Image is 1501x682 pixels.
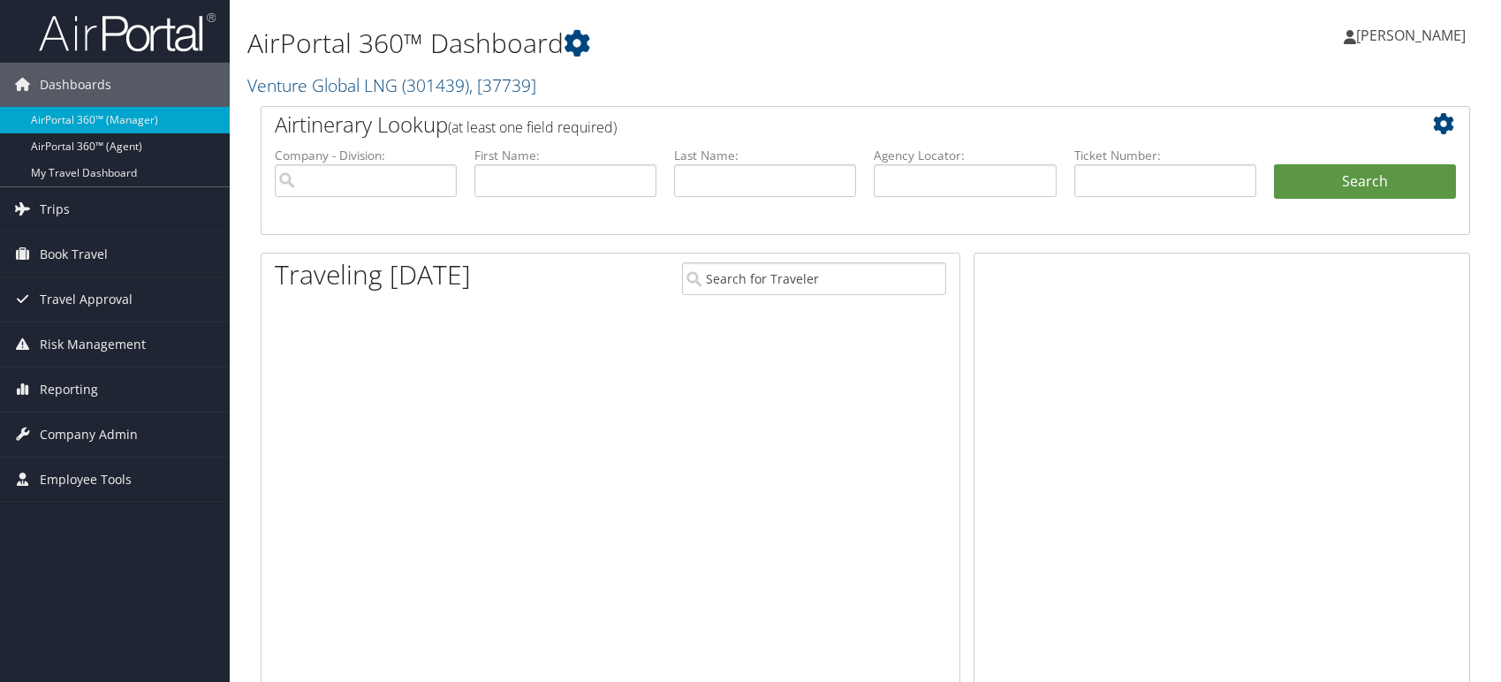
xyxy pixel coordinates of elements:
h2: Airtinerary Lookup [275,110,1355,140]
label: Last Name: [674,147,856,164]
span: Employee Tools [40,458,132,502]
input: Search for Traveler [682,262,946,295]
span: [PERSON_NAME] [1356,26,1466,45]
span: Travel Approval [40,277,133,322]
label: Agency Locator: [874,147,1056,164]
h1: Traveling [DATE] [275,256,471,293]
span: Company Admin [40,413,138,457]
span: ( 301439 ) [402,73,469,97]
a: [PERSON_NAME] [1344,9,1483,62]
h1: AirPortal 360™ Dashboard [247,25,1072,62]
span: , [ 37739 ] [469,73,536,97]
label: Company - Division: [275,147,457,164]
span: (at least one field required) [448,117,617,137]
button: Search [1274,164,1456,200]
span: Trips [40,187,70,231]
span: Book Travel [40,232,108,277]
a: Venture Global LNG [247,73,536,97]
span: Reporting [40,368,98,412]
span: Dashboards [40,63,111,107]
img: airportal-logo.png [39,11,216,53]
label: Ticket Number: [1074,147,1256,164]
label: First Name: [474,147,656,164]
span: Risk Management [40,322,146,367]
